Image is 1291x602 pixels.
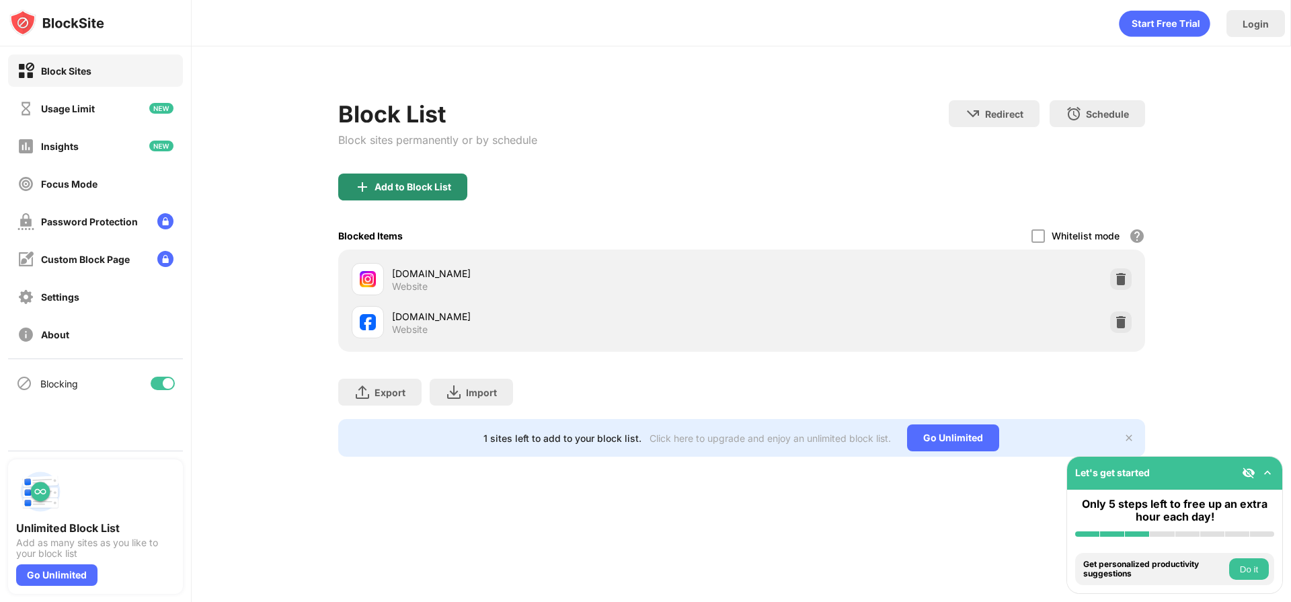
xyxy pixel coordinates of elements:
[16,375,32,391] img: blocking-icon.svg
[157,213,173,229] img: lock-menu.svg
[1229,558,1269,580] button: Do it
[338,133,537,147] div: Block sites permanently or by schedule
[1261,466,1274,480] img: omni-setup-toggle.svg
[17,213,34,230] img: password-protection-off.svg
[360,314,376,330] img: favicons
[466,387,497,398] div: Import
[9,9,104,36] img: logo-blocksite.svg
[985,108,1023,120] div: Redirect
[17,251,34,268] img: customize-block-page-off.svg
[149,103,173,114] img: new-icon.svg
[16,537,175,559] div: Add as many sites as you like to your block list
[650,432,891,444] div: Click here to upgrade and enjoy an unlimited block list.
[17,63,34,79] img: block-on.svg
[1086,108,1129,120] div: Schedule
[392,280,428,293] div: Website
[375,182,451,192] div: Add to Block List
[1075,498,1274,523] div: Only 5 steps left to free up an extra hour each day!
[41,291,79,303] div: Settings
[16,521,175,535] div: Unlimited Block List
[17,100,34,117] img: time-usage-off.svg
[149,141,173,151] img: new-icon.svg
[16,467,65,516] img: push-block-list.svg
[17,289,34,305] img: settings-off.svg
[338,230,403,241] div: Blocked Items
[1124,432,1134,443] img: x-button.svg
[338,100,537,128] div: Block List
[41,141,79,152] div: Insights
[41,103,95,114] div: Usage Limit
[157,251,173,267] img: lock-menu.svg
[41,216,138,227] div: Password Protection
[1083,560,1226,579] div: Get personalized productivity suggestions
[16,564,97,586] div: Go Unlimited
[392,324,428,336] div: Website
[1243,18,1269,30] div: Login
[41,65,91,77] div: Block Sites
[41,178,97,190] div: Focus Mode
[392,309,742,324] div: [DOMAIN_NAME]
[41,329,69,340] div: About
[40,378,78,389] div: Blocking
[907,424,999,451] div: Go Unlimited
[1242,466,1255,480] img: eye-not-visible.svg
[17,138,34,155] img: insights-off.svg
[1075,467,1150,478] div: Let's get started
[17,176,34,192] img: focus-off.svg
[483,432,641,444] div: 1 sites left to add to your block list.
[17,326,34,343] img: about-off.svg
[1052,230,1120,241] div: Whitelist mode
[375,387,405,398] div: Export
[360,271,376,287] img: favicons
[392,266,742,280] div: [DOMAIN_NAME]
[41,254,130,265] div: Custom Block Page
[1119,10,1210,37] div: animation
